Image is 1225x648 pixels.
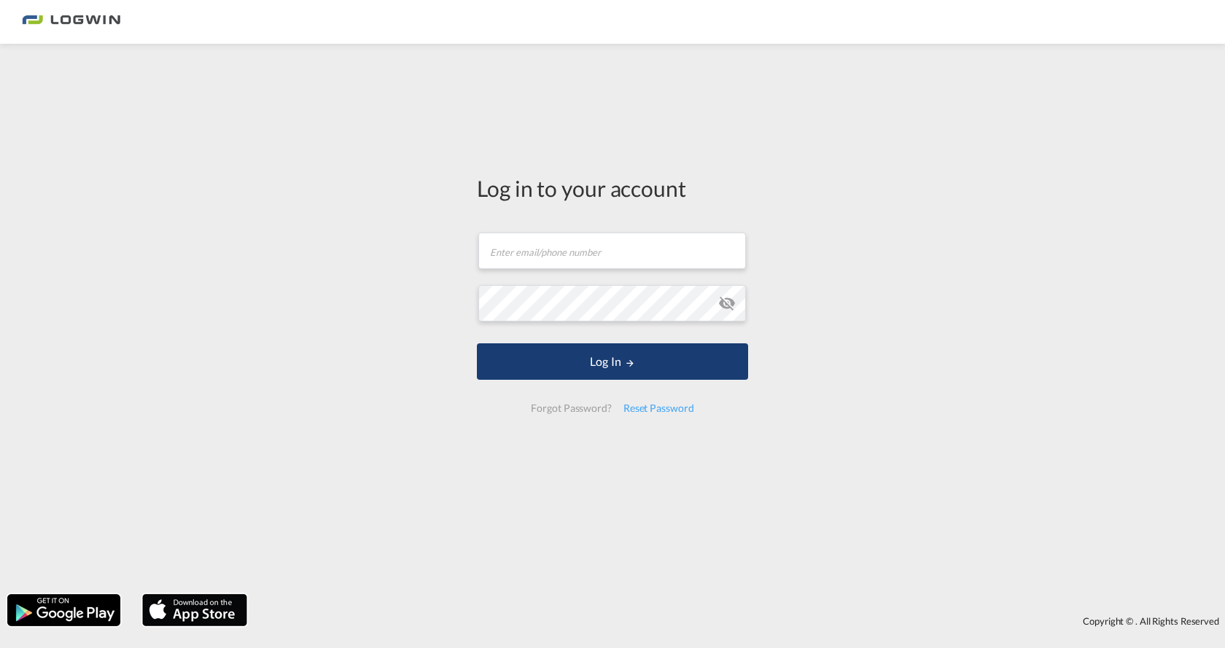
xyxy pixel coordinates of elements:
[477,173,748,203] div: Log in to your account
[477,343,748,380] button: LOGIN
[525,395,617,421] div: Forgot Password?
[22,6,120,39] img: 2761ae10d95411efa20a1f5e0282d2d7.png
[618,395,700,421] div: Reset Password
[141,593,249,628] img: apple.png
[718,294,736,312] md-icon: icon-eye-off
[6,593,122,628] img: google.png
[254,609,1225,633] div: Copyright © . All Rights Reserved
[478,233,746,269] input: Enter email/phone number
